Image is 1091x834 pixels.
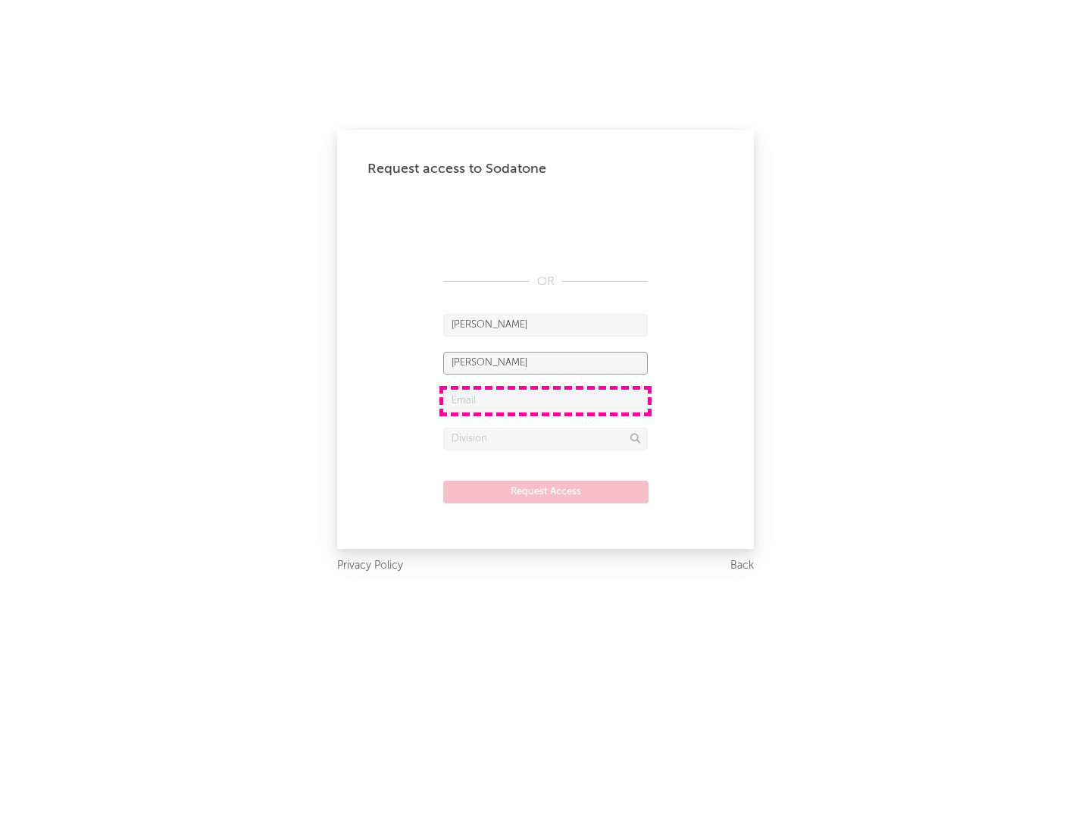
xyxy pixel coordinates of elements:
[443,352,648,375] input: Last Name
[443,273,648,291] div: OR
[443,481,649,503] button: Request Access
[443,428,648,450] input: Division
[367,160,724,178] div: Request access to Sodatone
[443,314,648,337] input: First Name
[730,557,754,575] a: Back
[443,390,648,412] input: Email
[337,557,403,575] a: Privacy Policy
